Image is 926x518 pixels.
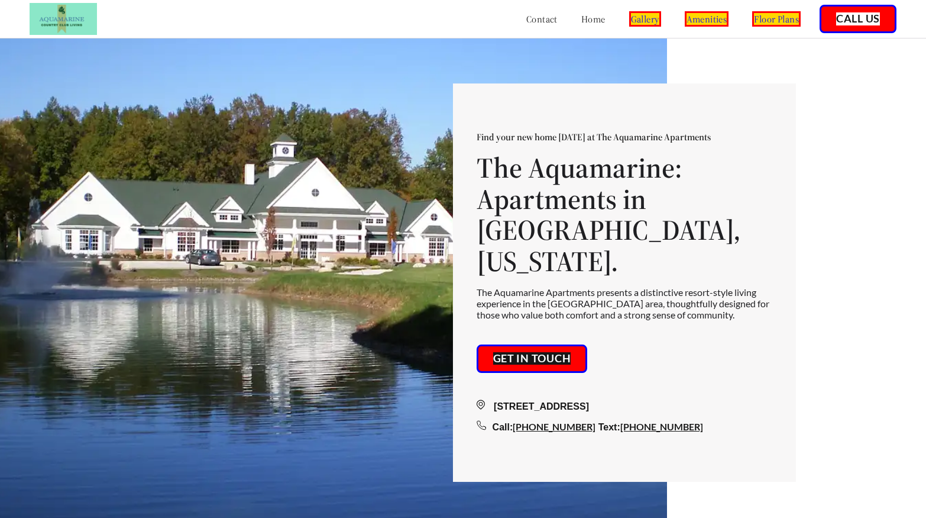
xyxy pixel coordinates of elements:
a: amenities [685,11,729,27]
a: Get in touch [493,352,571,365]
div: [STREET_ADDRESS] [477,400,772,414]
a: home [581,13,606,25]
button: Get in touch [477,345,588,373]
span: Call: [493,422,513,432]
p: The Aquamarine Apartments presents a distinctive resort-style living experience in the [GEOGRAPHI... [477,287,772,321]
a: contact [526,13,558,25]
a: gallery [629,11,661,27]
h1: The Aquamarine: Apartments in [GEOGRAPHIC_DATA], [US_STATE]. [477,152,772,277]
a: floor plans [752,11,801,27]
a: Call Us [836,12,880,25]
p: Find your new home [DATE] at The Aquamarine Apartments [477,131,772,143]
img: Screen-Shot-2019-02-28-at-2.25.13-PM.png [30,3,97,35]
span: Text: [598,422,620,432]
button: Call Us [820,5,896,33]
a: [PHONE_NUMBER] [513,421,595,432]
a: [PHONE_NUMBER] [620,421,703,432]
